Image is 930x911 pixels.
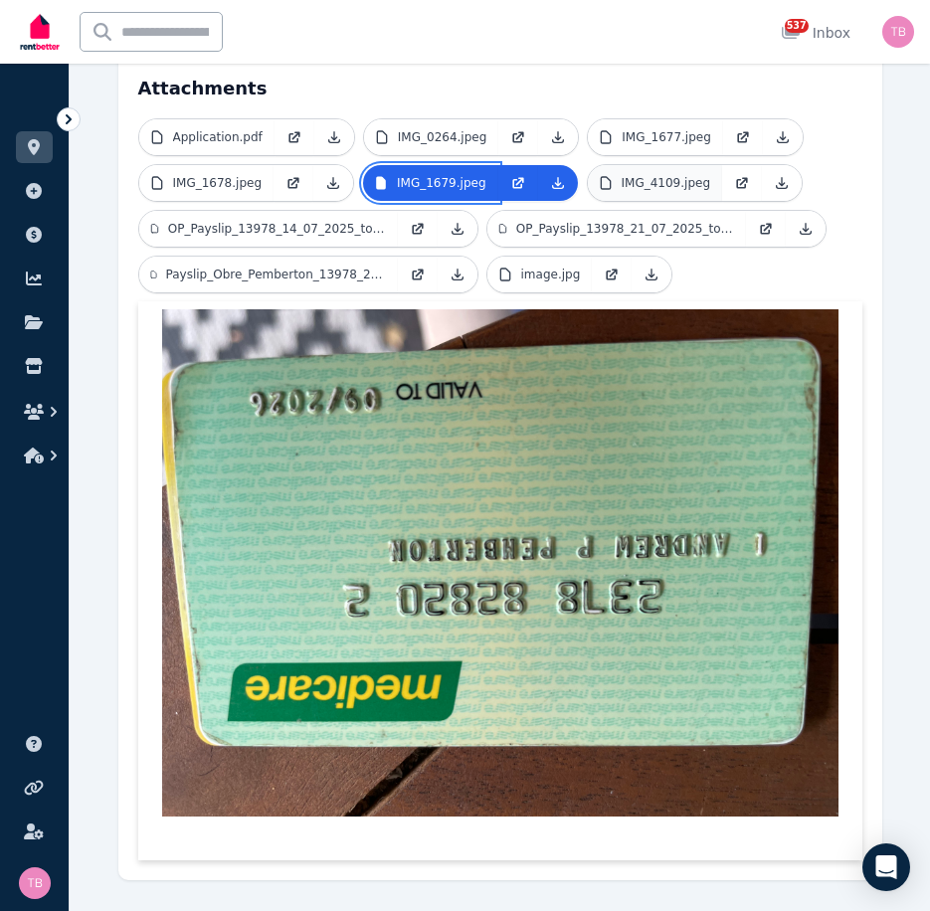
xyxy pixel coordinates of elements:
[723,119,763,155] a: Open in new Tab
[763,119,803,155] a: Download Attachment
[16,7,64,57] img: RentBetter
[622,129,711,145] p: IMG_1677.jpeg
[398,129,487,145] p: IMG_0264.jpeg
[438,211,477,247] a: Download Attachment
[139,119,275,155] a: Application.pdf
[592,257,632,292] a: Open in new Tab
[785,19,809,33] span: 537
[516,221,734,237] p: OP_Payslip_13978_21_07_2025_to_27_07_2025.pdf
[538,119,578,155] a: Download Attachment
[487,257,593,292] a: image.jpg
[588,165,723,201] a: IMG_4109.jpeg
[632,257,671,292] a: Download Attachment
[314,119,354,155] a: Download Attachment
[162,309,838,817] img: IMG_1679.jpeg
[173,129,263,145] p: Application.pdf
[19,867,51,899] img: Tracy Barrett
[438,257,477,292] a: Download Attachment
[397,175,486,191] p: IMG_1679.jpeg
[521,267,581,282] p: image.jpg
[275,119,314,155] a: Open in new Tab
[363,165,498,201] a: IMG_1679.jpeg
[746,211,786,247] a: Open in new Tab
[364,119,499,155] a: IMG_0264.jpeg
[781,23,850,43] div: Inbox
[722,165,762,201] a: Open in new Tab
[862,843,910,891] div: Open Intercom Messenger
[498,119,538,155] a: Open in new Tab
[398,257,438,292] a: Open in new Tab
[762,165,802,201] a: Download Attachment
[166,267,386,282] p: Payslip_Obre_Pemberton_13978_28_07_2025_to_03_08_2025.pdf
[882,16,914,48] img: Tracy Barrett
[398,211,438,247] a: Open in new Tab
[538,165,578,201] a: Download Attachment
[313,165,353,201] a: Download Attachment
[786,211,826,247] a: Download Attachment
[139,211,398,247] a: OP_Payslip_13978_14_07_2025_to_20_07_2025.pdf
[168,221,386,237] p: OP_Payslip_13978_14_07_2025_to_20_07_2025.pdf
[588,119,723,155] a: IMG_1677.jpeg
[498,165,538,201] a: Open in new Tab
[274,165,313,201] a: Open in new Tab
[139,257,398,292] a: Payslip_Obre_Pemberton_13978_28_07_2025_to_03_08_2025.pdf
[138,63,862,102] h4: Attachments
[139,165,275,201] a: IMG_1678.jpeg
[173,175,263,191] p: IMG_1678.jpeg
[487,211,746,247] a: OP_Payslip_13978_21_07_2025_to_27_07_2025.pdf
[622,175,711,191] p: IMG_4109.jpeg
